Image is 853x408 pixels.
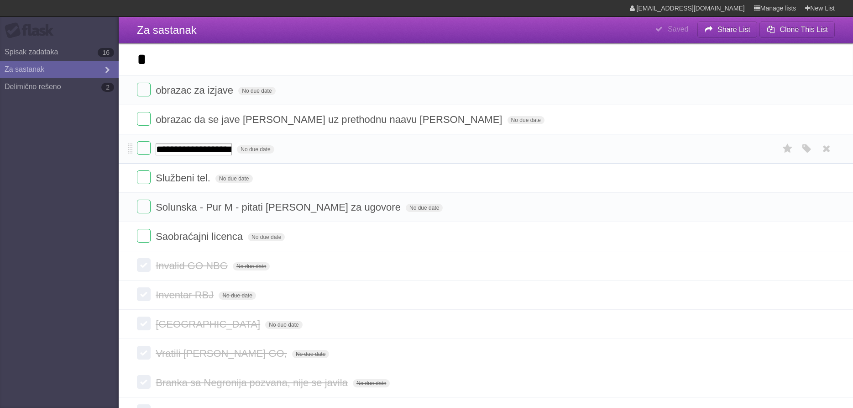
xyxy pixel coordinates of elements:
[137,375,151,389] label: Done
[238,87,275,95] span: No due date
[508,116,544,124] span: No due date
[137,83,151,96] label: Done
[406,204,443,212] span: No due date
[156,377,350,388] span: Branka sa Negronija pozvana, nije se javila
[156,231,245,242] span: Saobraćajni licenca
[137,112,151,126] label: Done
[137,346,151,360] label: Done
[780,26,828,33] b: Clone This List
[137,170,151,184] label: Done
[697,21,758,38] button: Share List
[137,258,151,272] label: Done
[156,289,216,301] span: Inventar RBJ
[5,22,59,39] div: Flask
[759,21,835,38] button: Clone This List
[156,201,403,213] span: Solunska - Pur M - pitati [PERSON_NAME] za ugovore
[156,85,235,96] span: obrazac za izjave
[353,379,390,387] span: No due date
[233,262,270,270] span: No due date
[779,141,796,156] label: Star task
[292,350,329,358] span: No due date
[137,287,151,301] label: Done
[137,141,151,155] label: Done
[156,260,230,271] span: Invalid GO NBG
[237,145,274,154] span: No due date
[156,114,504,125] span: obrazac da se jave [PERSON_NAME] uz prethodnu naavu [PERSON_NAME]
[717,26,750,33] b: Share List
[219,291,256,300] span: No due date
[101,83,114,92] b: 2
[265,321,302,329] span: No due date
[248,233,285,241] span: No due date
[137,229,151,243] label: Done
[137,200,151,213] label: Done
[137,24,197,36] span: Za sastanak
[215,175,252,183] span: No due date
[98,48,114,57] b: 16
[137,317,151,330] label: Done
[668,25,688,33] b: Saved
[156,172,213,184] span: Službeni tel.
[156,348,289,359] span: Vratili [PERSON_NAME] GO,
[156,318,262,330] span: [GEOGRAPHIC_DATA]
